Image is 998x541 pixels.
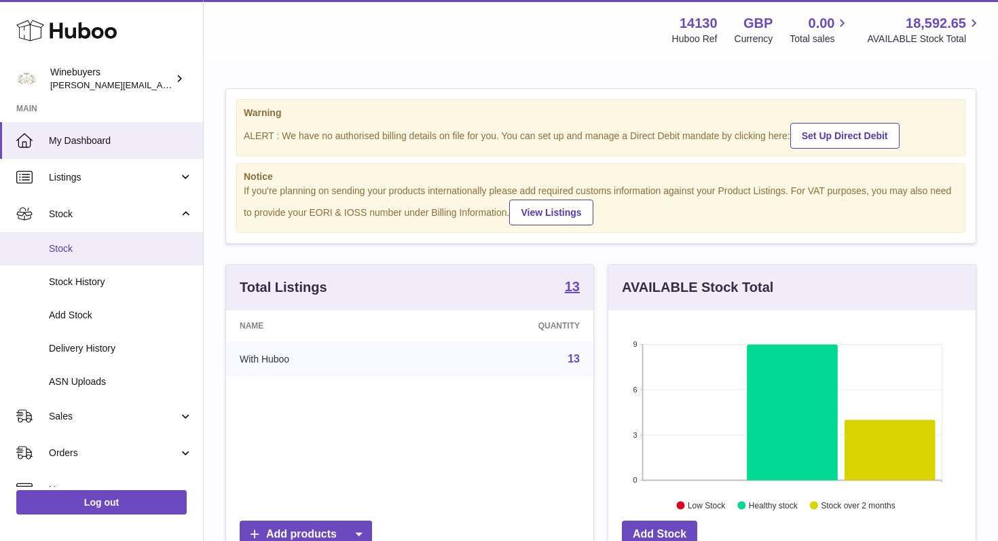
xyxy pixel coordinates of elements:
span: Total sales [790,33,850,45]
strong: 13 [565,280,580,293]
a: 13 [568,353,580,365]
a: View Listings [509,200,593,225]
span: My Dashboard [49,134,193,147]
a: 18,592.65 AVAILABLE Stock Total [867,14,982,45]
span: Listings [49,171,179,184]
th: Quantity [420,310,593,341]
span: Stock [49,208,179,221]
text: 9 [633,340,637,348]
strong: GBP [743,14,773,33]
th: Name [226,310,420,341]
span: [PERSON_NAME][EMAIL_ADDRESS][DOMAIN_NAME] [50,79,272,90]
strong: Notice [244,170,958,183]
span: ASN Uploads [49,375,193,388]
span: Stock [49,242,193,255]
span: Stock History [49,276,193,288]
td: With Huboo [226,341,420,377]
a: Log out [16,490,187,515]
span: Sales [49,410,179,423]
span: Orders [49,447,179,460]
strong: 14130 [680,14,718,33]
text: Low Stock [688,501,726,510]
div: Currency [735,33,773,45]
span: Add Stock [49,309,193,322]
span: Usage [49,483,193,496]
text: 0 [633,476,637,484]
text: Stock over 2 months [821,501,895,510]
div: Huboo Ref [672,33,718,45]
div: If you're planning on sending your products internationally please add required customs informati... [244,185,958,225]
div: Winebuyers [50,66,172,92]
span: AVAILABLE Stock Total [867,33,982,45]
strong: Warning [244,107,958,119]
img: peter@winebuyers.com [16,69,37,89]
a: 0.00 Total sales [790,14,850,45]
a: 13 [565,280,580,296]
a: Set Up Direct Debit [790,123,900,149]
span: 18,592.65 [906,14,966,33]
h3: AVAILABLE Stock Total [622,278,773,297]
h3: Total Listings [240,278,327,297]
span: 0.00 [809,14,835,33]
span: Delivery History [49,342,193,355]
text: 6 [633,386,637,394]
text: 3 [633,431,637,439]
text: Healthy stock [749,501,798,510]
div: ALERT : We have no authorised billing details on file for you. You can set up and manage a Direct... [244,121,958,149]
